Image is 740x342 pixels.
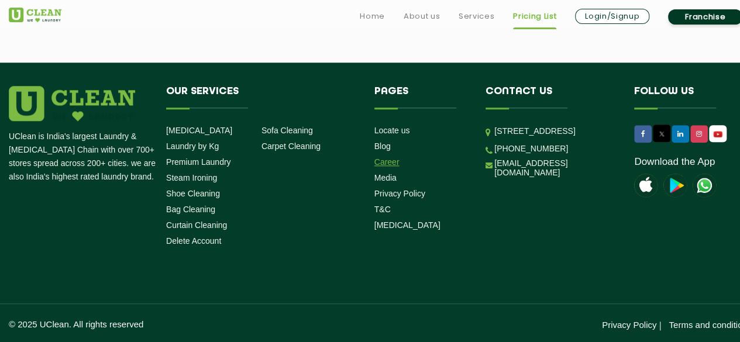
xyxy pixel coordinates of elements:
h4: Contact us [486,86,617,108]
a: Laundry by Kg [166,141,219,151]
p: © 2025 UClean. All rights reserved [9,319,380,329]
a: Locate us [374,126,410,135]
a: About us [404,9,440,23]
a: [MEDICAL_DATA] [166,126,232,135]
a: Blog [374,141,391,151]
a: Privacy Policy [374,189,425,198]
h4: Follow us [634,86,737,108]
a: Home [360,9,385,23]
a: Sofa Cleaning [261,126,313,135]
h4: Our Services [166,86,357,108]
img: UClean Laundry and Dry Cleaning [693,174,716,197]
img: apple-icon.png [634,174,658,197]
a: Carpet Cleaning [261,141,321,151]
a: Delete Account [166,236,221,246]
a: Bag Cleaning [166,205,215,214]
a: [MEDICAL_DATA] [374,220,440,230]
a: Curtain Cleaning [166,220,227,230]
a: Privacy Policy [602,320,656,330]
a: [PHONE_NUMBER] [494,144,568,153]
a: Login/Signup [575,9,649,24]
img: UClean Laundry and Dry Cleaning [710,128,725,140]
a: Career [374,157,400,167]
a: Steam Ironing [166,173,217,182]
h4: Pages [374,86,469,108]
img: UClean Laundry and Dry Cleaning [9,8,61,22]
img: playstoreicon.png [663,174,687,197]
a: [EMAIL_ADDRESS][DOMAIN_NAME] [494,158,617,177]
a: Download the App [634,156,715,168]
a: Services [459,9,494,23]
a: Shoe Cleaning [166,189,220,198]
img: logo.png [9,86,135,121]
a: T&C [374,205,391,214]
a: Media [374,173,397,182]
a: Pricing List [513,9,556,23]
a: Premium Laundry [166,157,231,167]
p: [STREET_ADDRESS] [494,125,617,138]
p: UClean is India's largest Laundry & [MEDICAL_DATA] Chain with over 700+ stores spread across 200+... [9,130,157,184]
